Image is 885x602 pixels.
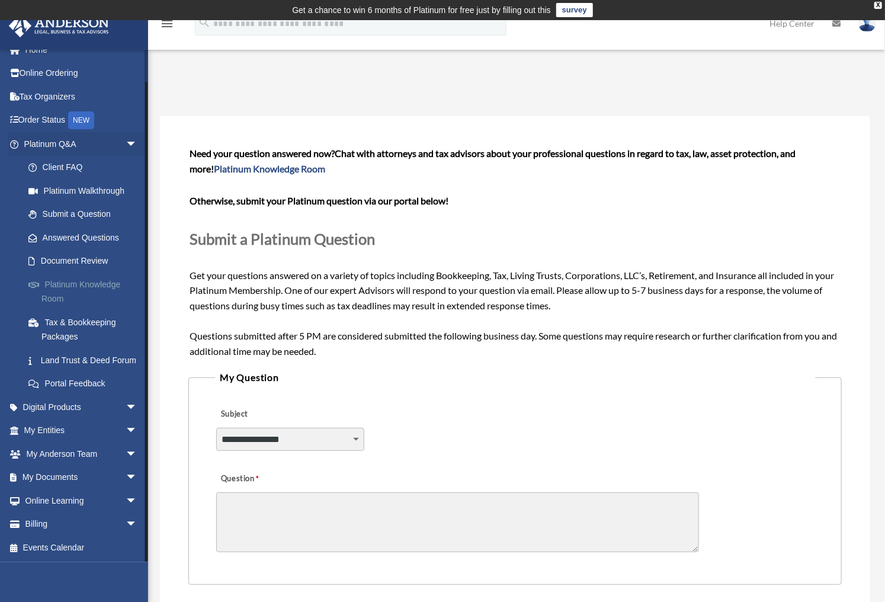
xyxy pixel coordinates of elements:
[216,470,308,487] label: Question
[17,273,155,310] a: Platinum Knowledge Room
[216,406,329,422] label: Subject
[198,16,211,29] i: search
[8,395,155,419] a: Digital Productsarrow_drop_down
[874,2,882,9] div: close
[8,466,155,489] a: My Documentsarrow_drop_down
[17,249,155,273] a: Document Review
[126,132,149,156] span: arrow_drop_down
[858,15,876,32] img: User Pic
[17,372,155,396] a: Portal Feedback
[126,442,149,466] span: arrow_drop_down
[17,203,149,226] a: Submit a Question
[17,156,155,180] a: Client FAQ
[556,3,593,17] a: survey
[8,108,155,133] a: Order StatusNEW
[190,148,841,357] span: Get your questions answered on a variety of topics including Bookkeeping, Tax, Living Trusts, Cor...
[8,442,155,466] a: My Anderson Teamarrow_drop_down
[215,369,815,386] legend: My Question
[160,21,174,31] a: menu
[8,513,155,536] a: Billingarrow_drop_down
[190,148,796,174] span: Chat with attorneys and tax advisors about your professional questions in regard to tax, law, ass...
[8,536,155,559] a: Events Calendar
[214,163,325,174] a: Platinum Knowledge Room
[68,111,94,129] div: NEW
[5,14,113,37] img: Anderson Advisors Platinum Portal
[126,419,149,443] span: arrow_drop_down
[8,419,155,443] a: My Entitiesarrow_drop_down
[17,179,155,203] a: Platinum Walkthrough
[190,148,335,159] span: Need your question answered now?
[17,348,155,372] a: Land Trust & Deed Forum
[8,85,155,108] a: Tax Organizers
[17,226,155,249] a: Answered Questions
[17,310,155,348] a: Tax & Bookkeeping Packages
[8,489,155,513] a: Online Learningarrow_drop_down
[160,17,174,31] i: menu
[126,466,149,490] span: arrow_drop_down
[292,3,551,17] div: Get a chance to win 6 months of Platinum for free just by filling out this
[8,132,155,156] a: Platinum Q&Aarrow_drop_down
[126,395,149,420] span: arrow_drop_down
[190,230,375,248] span: Submit a Platinum Question
[8,62,155,85] a: Online Ordering
[126,489,149,513] span: arrow_drop_down
[126,513,149,537] span: arrow_drop_down
[190,195,448,206] b: Otherwise, submit your Platinum question via our portal below!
